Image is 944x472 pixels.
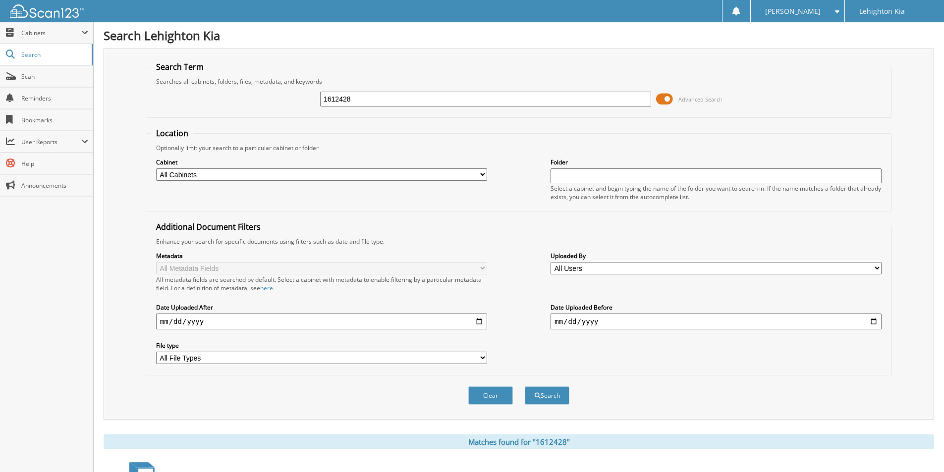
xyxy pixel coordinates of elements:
[156,275,487,292] div: All metadata fields are searched by default. Select a cabinet with metadata to enable filtering b...
[156,303,487,312] label: Date Uploaded After
[525,386,569,405] button: Search
[21,159,88,168] span: Help
[21,94,88,103] span: Reminders
[551,252,882,260] label: Uploaded By
[104,27,934,44] h1: Search Lehighton Kia
[151,61,209,72] legend: Search Term
[260,284,273,292] a: here
[468,386,513,405] button: Clear
[156,341,487,350] label: File type
[21,72,88,81] span: Scan
[551,314,882,329] input: end
[156,158,487,166] label: Cabinet
[156,252,487,260] label: Metadata
[551,158,882,166] label: Folder
[151,128,193,139] legend: Location
[21,51,87,59] span: Search
[156,314,487,329] input: start
[765,8,821,14] span: [PERSON_NAME]
[21,181,88,190] span: Announcements
[104,434,934,449] div: Matches found for "1612428"
[21,138,81,146] span: User Reports
[21,116,88,124] span: Bookmarks
[551,303,882,312] label: Date Uploaded Before
[10,4,84,18] img: scan123-logo-white.svg
[151,144,887,152] div: Optionally limit your search to a particular cabinet or folder
[678,96,722,103] span: Advanced Search
[21,29,81,37] span: Cabinets
[859,8,905,14] span: Lehighton Kia
[551,184,882,201] div: Select a cabinet and begin typing the name of the folder you want to search in. If the name match...
[151,237,887,246] div: Enhance your search for specific documents using filters such as date and file type.
[151,77,887,86] div: Searches all cabinets, folders, files, metadata, and keywords
[151,221,266,232] legend: Additional Document Filters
